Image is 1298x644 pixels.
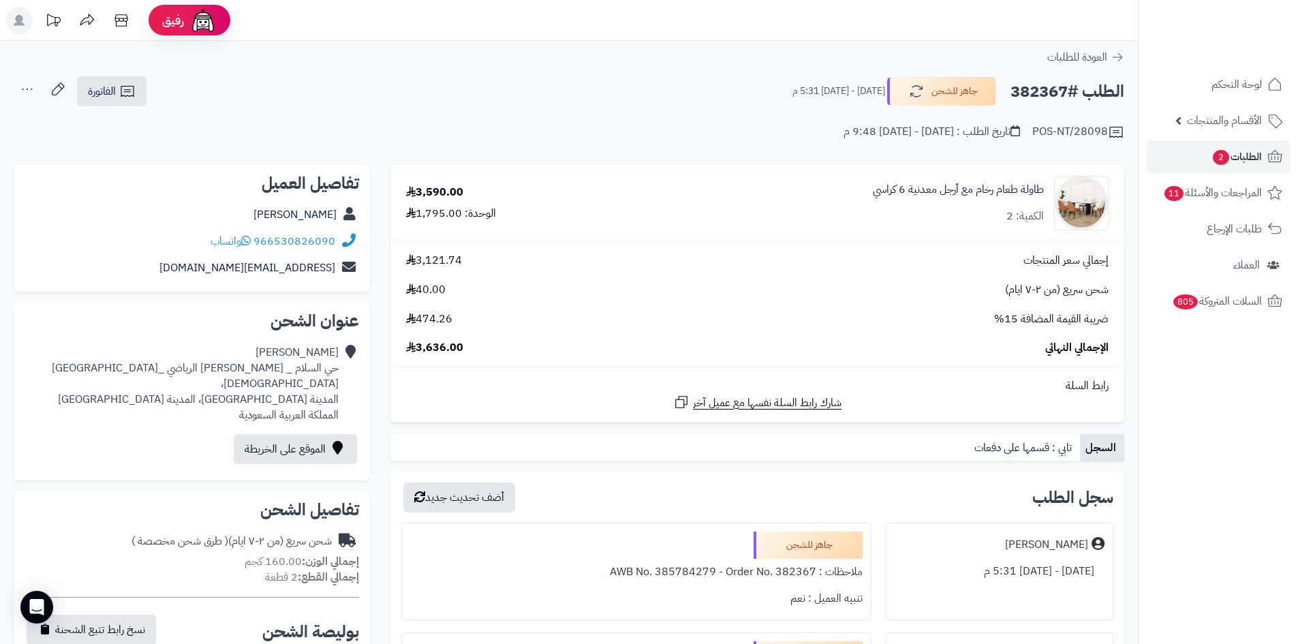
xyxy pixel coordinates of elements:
a: [PERSON_NAME] [253,206,337,223]
span: رفيق [162,12,184,29]
div: ملاحظات : AWB No. 385784279 - Order No. 382367 [410,559,862,585]
h2: الطلب #382367 [1010,78,1124,106]
span: الفاتورة [88,83,116,99]
div: [PERSON_NAME] [1005,537,1088,553]
span: 2 [1213,150,1229,165]
a: [EMAIL_ADDRESS][DOMAIN_NAME] [159,260,335,276]
div: جاهز للشحن [754,532,863,559]
span: 40.00 [406,282,446,298]
small: 2 قطعة [265,569,359,585]
span: العودة للطلبات [1047,49,1107,65]
div: POS-NT/28098 [1032,124,1124,140]
strong: إجمالي الوزن: [302,553,359,570]
h3: سجل الطلب [1032,489,1113,506]
div: [DATE] - [DATE] 5:31 م [895,558,1104,585]
a: الموقع على الخريطة [234,434,357,464]
a: المراجعات والأسئلة11 [1147,177,1290,209]
h2: تفاصيل الشحن [25,502,359,518]
span: 3,121.74 [406,253,462,269]
a: الفاتورة [77,76,146,106]
span: ضريبة القيمة المضافة 15% [994,311,1109,327]
span: السلات المتروكة [1172,292,1262,311]
div: رابط السلة [396,378,1119,394]
a: العودة للطلبات [1047,49,1124,65]
a: تحديثات المنصة [36,7,70,37]
span: العملاء [1233,256,1260,275]
div: الكمية: 2 [1006,209,1044,224]
div: تاريخ الطلب : [DATE] - [DATE] 9:48 م [844,124,1020,140]
span: نسخ رابط تتبع الشحنة [55,622,145,638]
span: ( طرق شحن مخصصة ) [132,533,228,549]
div: تنبيه العميل : نعم [410,585,862,612]
a: طلبات الإرجاع [1147,213,1290,245]
img: ai-face.png [189,7,217,34]
a: طاولة طعام رخام مع أرجل معدنية 6 كراسي [873,182,1044,198]
span: لوحة التحكم [1211,75,1262,94]
a: تابي : قسمها على دفعات [969,434,1080,461]
a: السلات المتروكة805 [1147,285,1290,318]
small: [DATE] - [DATE] 5:31 م [792,85,885,98]
strong: إجمالي القطع: [298,569,359,585]
a: السجل [1080,434,1124,461]
small: 160.00 كجم [245,553,359,570]
div: شحن سريع (من ٢-٧ ايام) [132,534,332,549]
span: المراجعات والأسئلة [1163,183,1262,202]
span: 474.26 [406,311,452,327]
button: أضف تحديث جديد [403,482,515,512]
a: واتساب [211,233,251,249]
a: العملاء [1147,249,1290,281]
span: الطلبات [1211,147,1262,166]
span: 3,636.00 [406,340,463,356]
h2: تفاصيل العميل [25,175,359,191]
a: 966530826090 [253,233,335,249]
span: طلبات الإرجاع [1207,219,1262,239]
button: جاهز للشحن [887,77,996,106]
a: شارك رابط السلة نفسها مع عميل آخر [673,394,841,411]
span: الأقسام والمنتجات [1187,111,1262,130]
a: الطلبات2 [1147,140,1290,173]
a: لوحة التحكم [1147,68,1290,101]
span: 805 [1173,294,1198,309]
h2: بوليصة الشحن [262,624,359,640]
span: شارك رابط السلة نفسها مع عميل آخر [693,395,841,411]
span: الإجمالي النهائي [1045,340,1109,356]
div: [PERSON_NAME] حي السلام _ [PERSON_NAME] الرياضي _[GEOGRAPHIC_DATA][DEMOGRAPHIC_DATA]، المدينة [GE... [25,345,339,423]
span: إجمالي سعر المنتجات [1023,253,1109,269]
span: 11 [1164,186,1184,201]
div: الوحدة: 1,795.00 [406,206,496,221]
h2: عنوان الشحن [25,313,359,329]
div: 3,590.00 [406,185,463,200]
div: Open Intercom Messenger [20,591,53,624]
img: 1751472690-1-90x90.jpg [1055,176,1108,230]
span: شحن سريع (من ٢-٧ ايام) [1005,282,1109,298]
